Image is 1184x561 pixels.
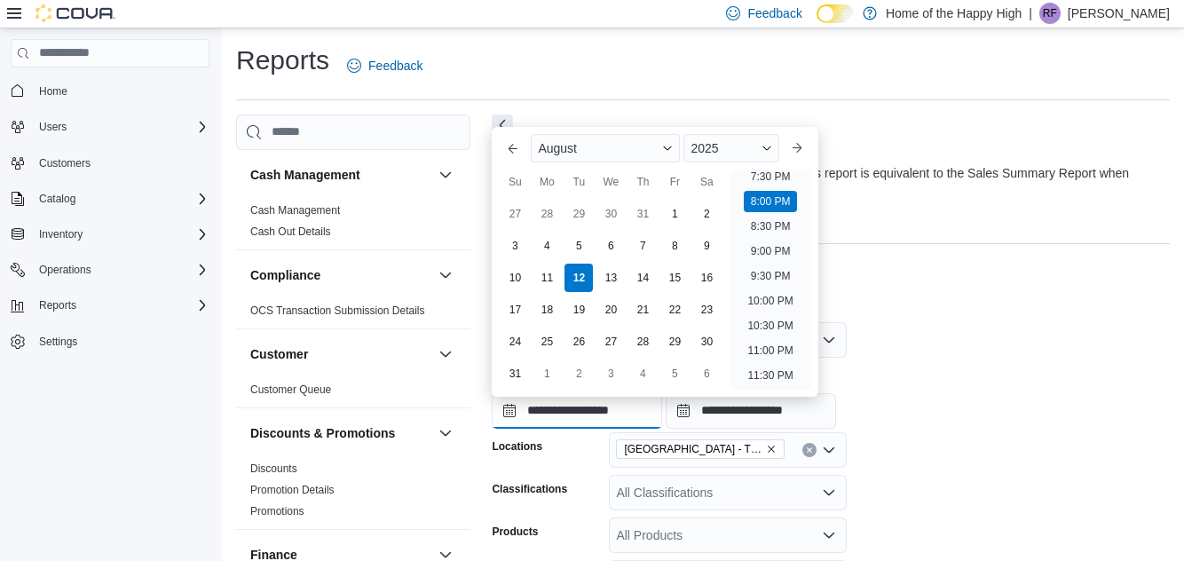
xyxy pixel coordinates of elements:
[492,525,538,539] label: Products
[886,3,1022,24] p: Home of the Happy High
[4,222,217,247] button: Inventory
[692,200,721,228] div: day-2
[766,444,777,454] button: Remove Winnipeg - The Shed District - Fire & Flower from selection in this group
[596,168,625,196] div: We
[533,328,561,356] div: day-25
[4,186,217,211] button: Catalog
[538,141,577,155] span: August
[250,204,340,217] a: Cash Management
[236,300,470,328] div: Compliance
[32,259,99,280] button: Operations
[492,439,542,454] label: Locations
[692,168,721,196] div: Sa
[501,296,529,324] div: day-17
[32,116,209,138] span: Users
[740,340,800,361] li: 11:00 PM
[501,360,529,388] div: day-31
[32,80,209,102] span: Home
[564,328,593,356] div: day-26
[692,296,721,324] div: day-23
[39,84,67,99] span: Home
[822,528,836,542] button: Open list of options
[39,263,91,277] span: Operations
[1039,3,1061,24] div: Reshawn Facey
[4,115,217,139] button: Users
[628,264,657,292] div: day-14
[250,203,340,217] span: Cash Management
[250,266,431,284] button: Compliance
[660,200,689,228] div: day-1
[39,120,67,134] span: Users
[783,134,811,162] button: Next month
[660,296,689,324] div: day-22
[499,134,527,162] button: Previous Month
[4,78,217,104] button: Home
[692,328,721,356] div: day-30
[822,486,836,500] button: Open list of options
[250,166,360,184] h3: Cash Management
[596,360,625,388] div: day-3
[533,296,561,324] div: day-18
[4,257,217,282] button: Operations
[250,462,297,476] span: Discounts
[32,259,209,280] span: Operations
[624,440,762,458] span: [GEOGRAPHIC_DATA] - The Shed District - Fire & Flower
[628,168,657,196] div: Th
[533,232,561,260] div: day-4
[32,188,209,209] span: Catalog
[4,328,217,354] button: Settings
[32,331,84,352] a: Settings
[36,4,115,22] img: Cova
[628,232,657,260] div: day-7
[435,164,456,186] button: Cash Management
[250,484,335,496] a: Promotion Details
[250,424,431,442] button: Discounts & Promotions
[501,200,529,228] div: day-27
[616,439,785,459] span: Winnipeg - The Shed District - Fire & Flower
[236,43,329,78] h1: Reports
[4,150,217,176] button: Customers
[596,232,625,260] div: day-6
[533,264,561,292] div: day-11
[499,198,722,390] div: August, 2025
[492,482,567,496] label: Classifications
[32,295,83,316] button: Reports
[596,200,625,228] div: day-30
[740,365,800,386] li: 11:30 PM
[744,265,798,287] li: 9:30 PM
[492,393,662,429] input: Press the down key to enter a popover containing a calendar. Press the escape key to close the po...
[744,216,798,237] li: 8:30 PM
[32,116,74,138] button: Users
[660,264,689,292] div: day-15
[250,462,297,475] a: Discounts
[1043,3,1057,24] span: RF
[435,423,456,444] button: Discounts & Promotions
[250,166,431,184] button: Cash Management
[250,424,395,442] h3: Discounts & Promotions
[32,153,98,174] a: Customers
[628,360,657,388] div: day-4
[32,188,83,209] button: Catalog
[501,232,529,260] div: day-3
[250,266,320,284] h3: Compliance
[628,200,657,228] div: day-31
[564,168,593,196] div: Tu
[250,345,431,363] button: Customer
[368,57,422,75] span: Feedback
[660,360,689,388] div: day-5
[660,328,689,356] div: day-29
[32,224,209,245] span: Inventory
[628,328,657,356] div: day-28
[236,458,470,529] div: Discounts & Promotions
[692,264,721,292] div: day-16
[692,360,721,388] div: day-6
[1029,3,1032,24] p: |
[666,393,836,429] input: Press the down key to open a popover containing a calendar.
[250,304,425,317] a: OCS Transaction Submission Details
[683,134,778,162] div: Button. Open the year selector. 2025 is currently selected.
[1068,3,1170,24] p: [PERSON_NAME]
[533,168,561,196] div: Mo
[32,152,209,174] span: Customers
[744,166,798,187] li: 7:30 PM
[730,170,810,390] ul: Time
